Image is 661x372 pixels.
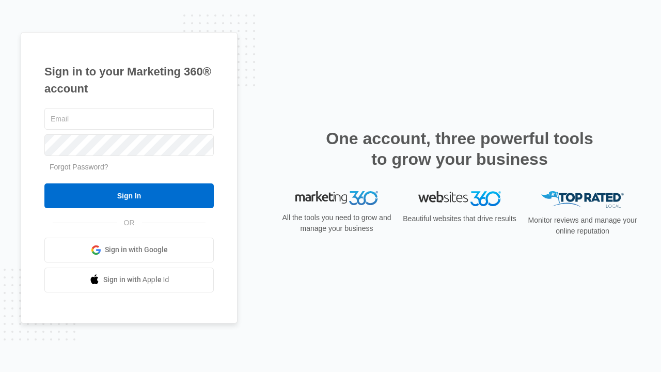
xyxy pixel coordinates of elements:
[323,128,596,169] h2: One account, three powerful tools to grow your business
[44,63,214,97] h1: Sign in to your Marketing 360® account
[418,191,501,206] img: Websites 360
[44,183,214,208] input: Sign In
[44,268,214,292] a: Sign in with Apple Id
[44,108,214,130] input: Email
[402,213,517,224] p: Beautiful websites that drive results
[103,274,169,285] span: Sign in with Apple Id
[295,191,378,206] img: Marketing 360
[279,212,395,234] p: All the tools you need to grow and manage your business
[117,218,142,228] span: OR
[44,238,214,262] a: Sign in with Google
[525,215,640,237] p: Monitor reviews and manage your online reputation
[541,191,624,208] img: Top Rated Local
[105,244,168,255] span: Sign in with Google
[50,163,108,171] a: Forgot Password?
